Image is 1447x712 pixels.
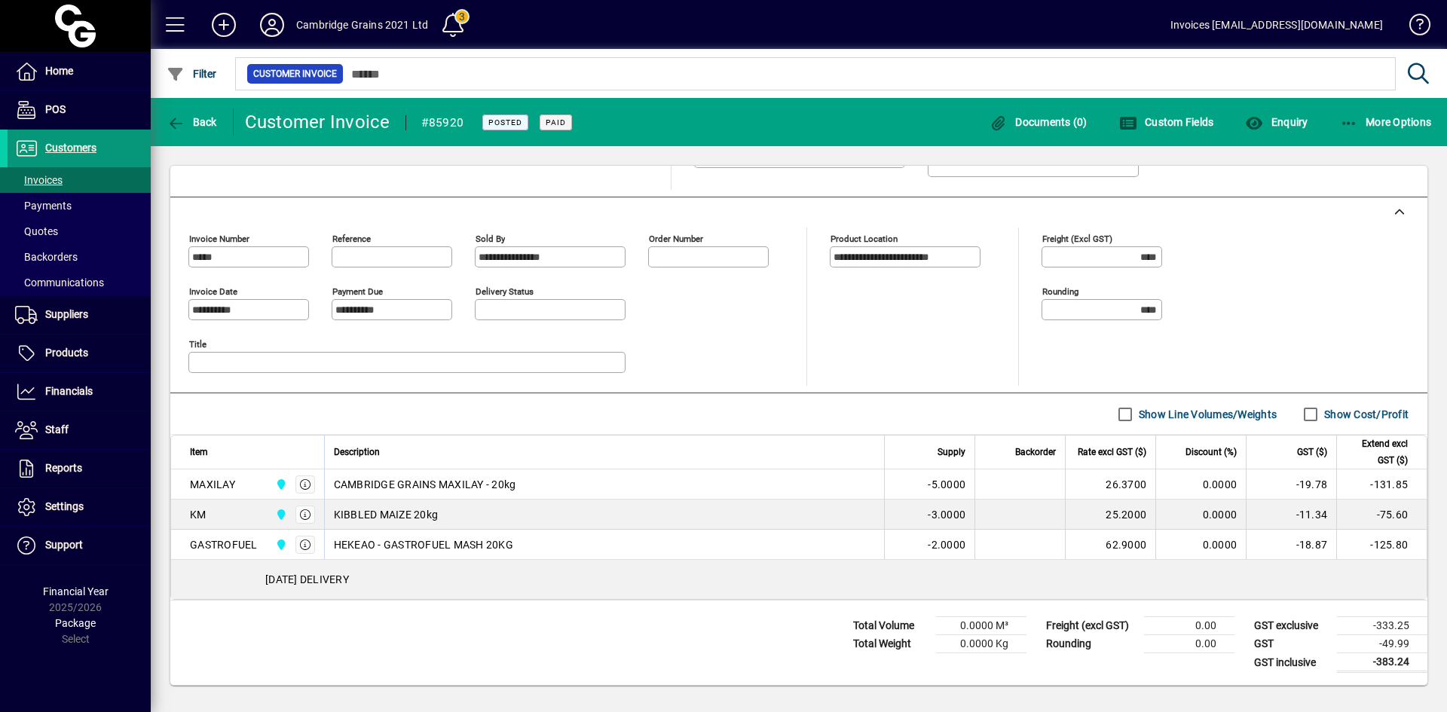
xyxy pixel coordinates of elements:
[8,296,151,334] a: Suppliers
[45,142,96,154] span: Customers
[546,118,566,127] span: Paid
[1042,234,1112,244] mat-label: Freight (excl GST)
[8,527,151,564] a: Support
[1336,108,1436,136] button: More Options
[1144,617,1234,635] td: 0.00
[1119,116,1214,128] span: Custom Fields
[8,53,151,90] a: Home
[846,635,936,653] td: Total Weight
[271,506,289,523] span: Cambridge Grains 2021 Ltd
[1039,635,1144,653] td: Rounding
[8,488,151,526] a: Settings
[990,116,1088,128] span: Documents (0)
[15,277,104,289] span: Communications
[15,200,72,212] span: Payments
[1337,635,1427,653] td: -49.99
[245,110,390,134] div: Customer Invoice
[1297,444,1327,460] span: GST ($)
[190,444,208,460] span: Item
[1185,444,1237,460] span: Discount (%)
[476,234,505,244] mat-label: Sold by
[1075,507,1146,522] div: 25.2000
[1321,407,1409,422] label: Show Cost/Profit
[936,617,1026,635] td: 0.0000 M³
[1246,500,1336,530] td: -11.34
[928,537,965,552] span: -2.0000
[15,251,78,263] span: Backorders
[189,339,206,350] mat-label: Title
[15,174,63,186] span: Invoices
[488,118,522,127] span: Posted
[167,116,217,128] span: Back
[846,617,936,635] td: Total Volume
[1042,286,1078,297] mat-label: Rounding
[248,11,296,38] button: Profile
[45,103,66,115] span: POS
[45,347,88,359] span: Products
[190,507,206,522] div: KM
[334,477,516,492] span: CAMBRIDGE GRAINS MAXILAY - 20kg
[1155,469,1246,500] td: 0.0000
[332,286,383,297] mat-label: Payment due
[189,286,237,297] mat-label: Invoice date
[1241,108,1311,136] button: Enquiry
[1155,500,1246,530] td: 0.0000
[163,60,221,87] button: Filter
[928,477,965,492] span: -5.0000
[1336,469,1427,500] td: -131.85
[1247,617,1337,635] td: GST exclusive
[8,450,151,487] a: Reports
[1078,444,1146,460] span: Rate excl GST ($)
[190,477,235,492] div: MAXILAY
[1144,635,1234,653] td: 0.00
[1246,469,1336,500] td: -19.78
[334,537,513,552] span: HEKEAO - GASTROFUEL MASH 20KG
[649,234,703,244] mat-label: Order number
[1336,500,1427,530] td: -75.60
[938,444,965,460] span: Supply
[986,108,1091,136] button: Documents (0)
[271,476,289,493] span: Cambridge Grains 2021 Ltd
[45,385,93,397] span: Financials
[332,234,371,244] mat-label: Reference
[45,308,88,320] span: Suppliers
[1015,444,1056,460] span: Backorder
[167,68,217,80] span: Filter
[43,585,109,597] span: Financial Year
[45,462,82,474] span: Reports
[1075,477,1146,492] div: 26.3700
[8,411,151,449] a: Staff
[1170,13,1383,37] div: Invoices [EMAIL_ADDRESS][DOMAIN_NAME]
[45,500,84,512] span: Settings
[253,66,337,81] span: Customer Invoice
[936,635,1026,653] td: 0.0000 Kg
[296,13,428,37] div: Cambridge Grains 2021 Ltd
[8,167,151,193] a: Invoices
[1245,116,1308,128] span: Enquiry
[8,193,151,218] a: Payments
[190,537,258,552] div: GASTROFUEL
[1336,530,1427,560] td: -125.80
[200,11,248,38] button: Add
[421,111,464,135] div: #85920
[1337,617,1427,635] td: -333.25
[1247,635,1337,653] td: GST
[8,373,151,411] a: Financials
[45,65,73,77] span: Home
[151,108,234,136] app-page-header-button: Back
[189,234,249,244] mat-label: Invoice number
[45,539,83,551] span: Support
[1398,3,1428,52] a: Knowledge Base
[1246,530,1336,560] td: -18.87
[163,108,221,136] button: Back
[831,234,898,244] mat-label: Product location
[928,507,965,522] span: -3.0000
[1115,108,1218,136] button: Custom Fields
[55,617,96,629] span: Package
[334,507,439,522] span: KIBBLED MAIZE 20kg
[1337,653,1427,672] td: -383.24
[334,444,380,460] span: Description
[8,335,151,372] a: Products
[1136,407,1277,422] label: Show Line Volumes/Weights
[1155,530,1246,560] td: 0.0000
